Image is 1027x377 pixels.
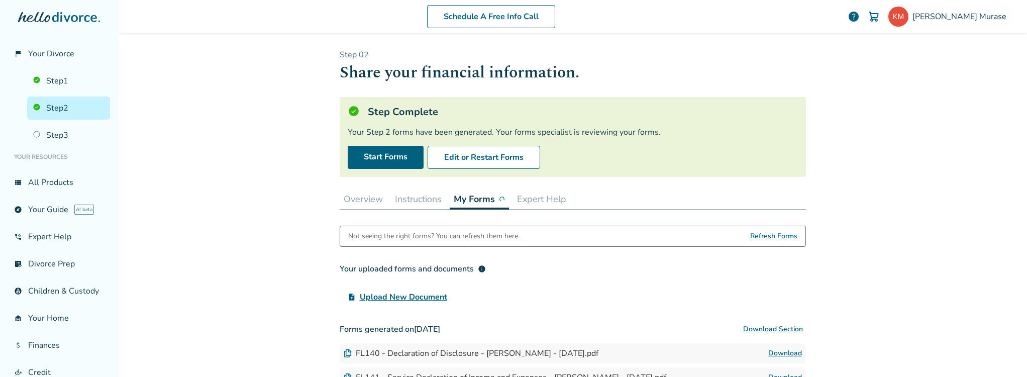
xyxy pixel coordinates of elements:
a: Start Forms [348,146,424,169]
p: Step 0 2 [340,49,806,60]
a: help [848,11,860,23]
a: Step3 [27,124,110,147]
span: explore [14,206,22,214]
span: info [478,265,486,273]
div: Your Step 2 forms have been generated. Your forms specialist is reviewing your forms. [348,127,798,138]
span: upload_file [348,293,356,301]
div: Not seeing the right forms? You can refresh them here. [348,226,520,246]
div: Your uploaded forms and documents [340,263,486,275]
span: finance_mode [14,368,22,376]
div: FL140 - Declaration of Disclosure - [PERSON_NAME] - [DATE].pdf [344,348,598,359]
img: Cart [868,11,880,23]
h5: Step Complete [368,105,438,119]
span: view_list [14,178,22,186]
a: Step1 [27,69,110,92]
a: phone_in_talkExpert Help [8,225,110,248]
span: Your Divorce [28,48,74,59]
iframe: Chat Widget [977,329,1027,377]
button: My Forms [450,189,509,210]
img: Document [344,349,352,357]
a: view_listAll Products [8,171,110,194]
span: account_child [14,287,22,295]
span: garage_home [14,314,22,322]
a: account_childChildren & Custody [8,279,110,303]
a: garage_homeYour Home [8,307,110,330]
h1: Share your financial information. [340,60,806,85]
img: ... [499,196,505,202]
span: attach_money [14,341,22,349]
button: Download Section [740,319,806,339]
a: Step2 [27,97,110,120]
a: attach_moneyFinances [8,334,110,357]
a: Download [768,347,802,359]
img: katsu610@gmail.com [888,7,908,27]
a: list_alt_checkDivorce Prep [8,252,110,275]
button: Edit or Restart Forms [428,146,540,169]
span: AI beta [74,205,94,215]
a: Schedule A Free Info Call [427,5,555,28]
button: Instructions [391,189,446,209]
span: Upload New Document [360,291,447,303]
button: Overview [340,189,387,209]
span: Refresh Forms [750,226,797,246]
button: Expert Help [513,189,570,209]
span: phone_in_talk [14,233,22,241]
h3: Forms generated on [DATE] [340,319,806,339]
span: [PERSON_NAME] Murase [912,11,1010,22]
a: flag_2Your Divorce [8,42,110,65]
a: exploreYour GuideAI beta [8,198,110,221]
li: Your Resources [8,147,110,167]
span: flag_2 [14,50,22,58]
span: list_alt_check [14,260,22,268]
